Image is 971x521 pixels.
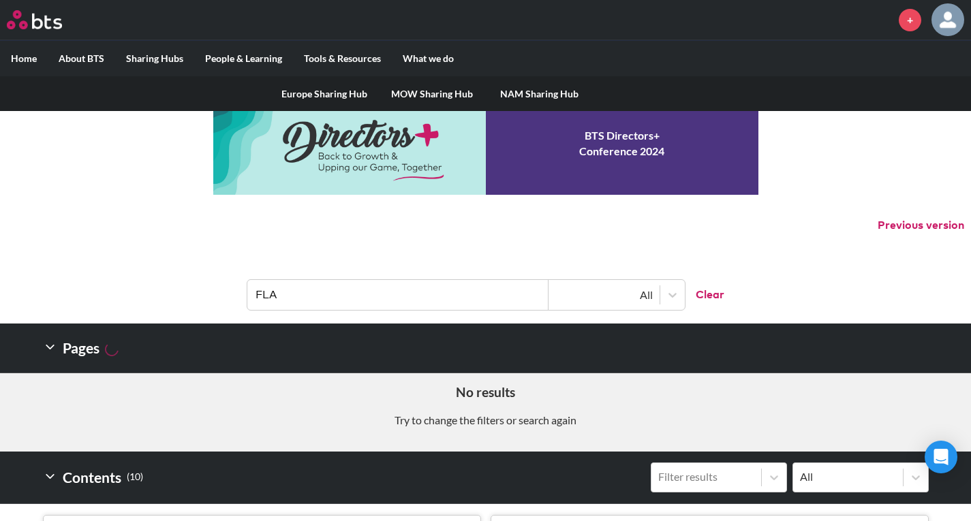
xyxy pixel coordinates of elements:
[7,10,87,29] a: Go home
[213,93,758,195] a: Conference 2024
[293,41,392,76] label: Tools & Resources
[800,469,896,484] div: All
[194,41,293,76] label: People & Learning
[658,469,754,484] div: Filter results
[43,462,143,492] h2: Contents
[115,41,194,76] label: Sharing Hubs
[931,3,964,36] a: Profile
[555,287,653,302] div: All
[685,280,724,310] button: Clear
[48,41,115,76] label: About BTS
[247,280,549,310] input: Find contents, pages and demos...
[10,383,961,402] h5: No results
[899,9,921,31] a: +
[127,468,143,486] small: ( 10 )
[931,3,964,36] img: Mubin Al Rashid
[7,10,62,29] img: BTS Logo
[925,441,957,473] div: Open Intercom Messenger
[43,334,119,362] h2: Pages
[10,413,961,428] p: Try to change the filters or search again
[878,218,964,233] button: Previous version
[392,41,465,76] label: What we do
